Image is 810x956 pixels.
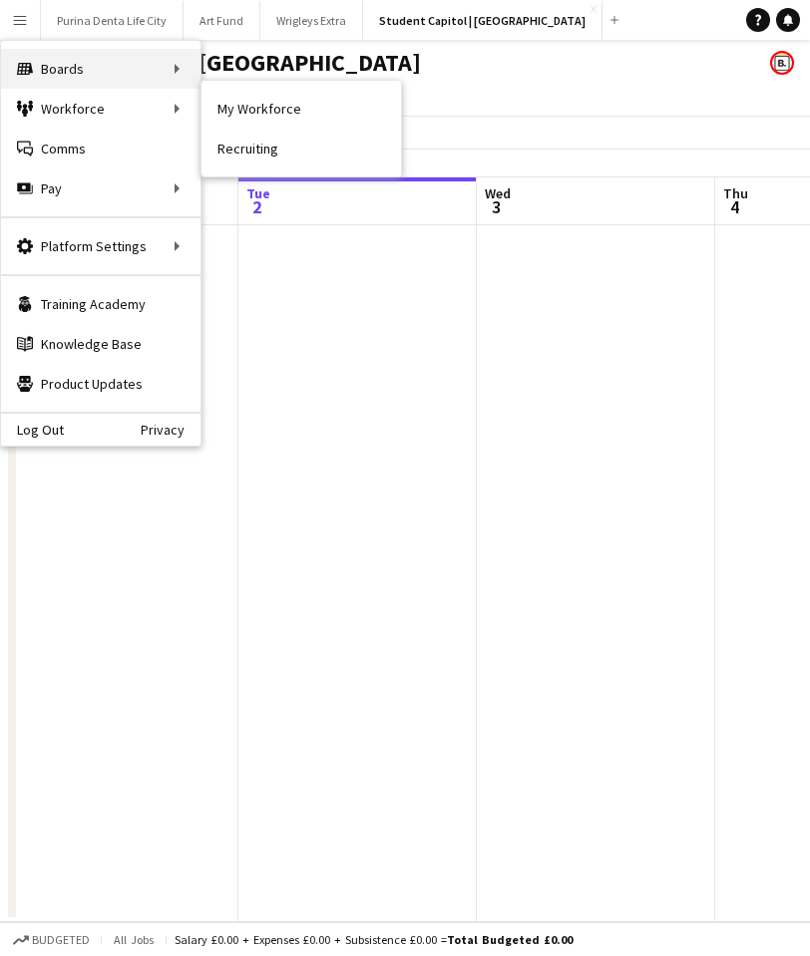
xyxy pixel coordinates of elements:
[1,324,201,364] a: Knowledge Base
[260,1,363,40] button: Wrigleys Extra
[32,933,90,947] span: Budgeted
[110,932,158,947] span: All jobs
[243,195,270,218] span: 2
[770,51,794,75] app-user-avatar: Bounce Activations Ltd
[1,129,201,168] a: Comms
[1,226,201,266] div: Platform Settings
[141,422,201,438] a: Privacy
[1,284,201,324] a: Training Academy
[246,184,270,202] span: Tue
[447,932,573,947] span: Total Budgeted £0.00
[723,184,748,202] span: Thu
[10,929,93,951] button: Budgeted
[363,1,603,40] button: Student Capitol | [GEOGRAPHIC_DATA]
[202,129,401,168] a: Recruiting
[184,1,260,40] button: Art Fund
[720,195,748,218] span: 4
[41,1,184,40] button: Purina Denta Life City
[202,89,401,129] a: My Workforce
[1,49,201,89] div: Boards
[1,364,201,404] a: Product Updates
[1,422,64,438] a: Log Out
[482,195,511,218] span: 3
[175,932,573,947] div: Salary £0.00 + Expenses £0.00 + Subsistence £0.00 =
[485,184,511,202] span: Wed
[1,89,201,129] div: Workforce
[1,168,201,208] div: Pay
[16,48,421,78] h1: Student Capitol | [GEOGRAPHIC_DATA]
